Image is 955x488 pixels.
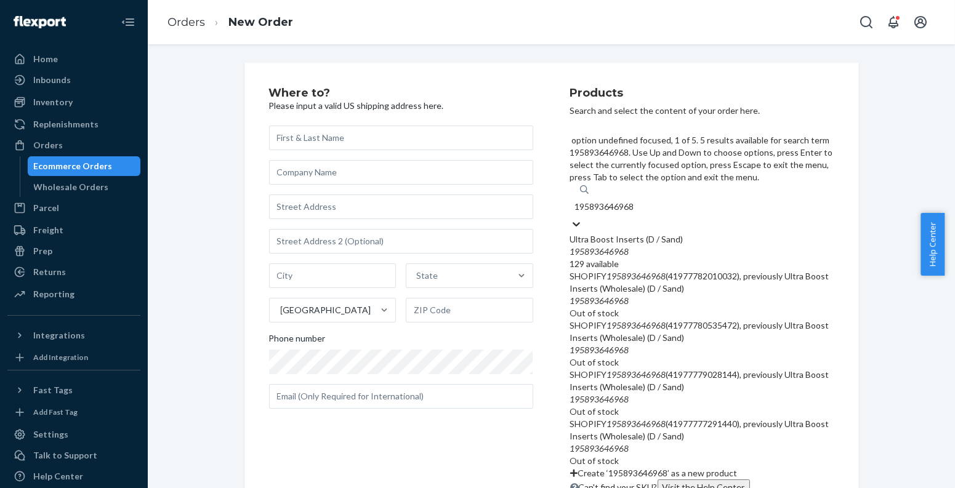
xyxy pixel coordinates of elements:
img: Flexport logo [14,16,66,28]
div: Inventory [33,96,73,108]
a: Orders [167,15,205,29]
div: SHOPIFY (41977779028144), previously Ultra Boost Inserts (Wholesale) (D / Sand) [570,369,834,393]
a: Home [7,49,140,69]
a: Replenishments [7,114,140,134]
input: ZIP Code [406,298,533,322]
div: SHOPIFY (41977782010032), previously Ultra Boost Inserts (Wholesale) (D / Sand) [570,270,834,295]
div: Settings [33,428,68,441]
div: Orders [33,139,63,151]
div: Parcel [33,202,59,214]
button: Fast Tags [7,380,140,400]
div: Ultra Boost Inserts (D / Sand) [570,233,834,246]
span: Create ‘195893646968’ as a new product [578,468,737,478]
div: Add Integration [33,352,88,362]
button: Integrations [7,326,140,345]
div: Freight [33,224,63,236]
span: Phone number [269,332,326,350]
input: First & Last Name [269,126,533,150]
span: Out of stock [570,308,619,318]
input: City [269,263,397,288]
span: Out of stock [570,455,619,466]
em: 195893646968 [607,320,666,330]
p: Search and select the content of your order here. [570,105,834,117]
div: SHOPIFY (41977780535472), previously Ultra Boost Inserts (Wholesale) (D / Sand) [570,319,834,344]
em: 195893646968 [607,369,666,380]
div: Returns [33,266,66,278]
input: Street Address [269,194,533,219]
button: Help Center [921,213,945,276]
input: option undefined focused, 1 of 5. 5 results available for search term 195893646968. Use Up and Do... [575,201,636,213]
a: Prep [7,241,140,261]
em: 195893646968 [570,443,629,454]
div: Home [33,53,58,65]
div: Ecommerce Orders [34,160,113,172]
div: [GEOGRAPHIC_DATA] [281,304,371,316]
a: Orders [7,135,140,155]
a: Reporting [7,284,140,304]
a: New Order [228,15,293,29]
a: Add Integration [7,350,140,365]
div: SHOPIFY (41977777291440), previously Ultra Boost Inserts (Wholesale) (D / Sand) [570,418,834,442]
ol: breadcrumbs [158,4,303,41]
p: option undefined focused, 1 of 5. 5 results available for search term 195893646968. Use Up and Do... [570,134,834,183]
div: Inbounds [33,74,71,86]
a: Returns [7,262,140,282]
a: Add Fast Tag [7,405,140,420]
input: Street Address 2 (Optional) [269,229,533,254]
button: Open Search Box [854,10,879,34]
div: Integrations [33,329,85,342]
em: 195893646968 [570,394,629,404]
input: Email (Only Required for International) [269,384,533,409]
div: Reporting [33,288,75,300]
div: Add Fast Tag [33,407,78,417]
div: Prep [33,245,52,257]
h2: Products [570,87,834,100]
em: 195893646968 [607,271,666,281]
a: Help Center [7,466,140,486]
a: Wholesale Orders [28,177,141,197]
span: Out of stock [570,357,619,367]
div: Talk to Support [33,449,97,462]
div: Wholesale Orders [34,181,109,193]
div: Fast Tags [33,384,73,396]
a: Talk to Support [7,446,140,465]
button: Open account menu [908,10,933,34]
em: 195893646968 [570,246,629,257]
button: Close Navigation [116,10,140,34]
button: Open notifications [881,10,906,34]
div: Replenishments [33,118,99,130]
p: Please input a valid US shipping address here. [269,100,533,112]
input: Company Name [269,160,533,185]
a: Settings [7,425,140,444]
em: 195893646968 [570,295,629,306]
input: [GEOGRAPHIC_DATA] [280,304,281,316]
h2: Where to? [269,87,533,100]
em: 195893646968 [607,418,666,429]
div: Help Center [33,470,83,482]
a: Inbounds [7,70,140,90]
span: 129 available [570,258,619,269]
a: Parcel [7,198,140,218]
a: Freight [7,220,140,240]
a: Ecommerce Orders [28,156,141,176]
span: Out of stock [570,406,619,417]
div: State [416,270,438,282]
em: 195893646968 [570,345,629,355]
a: Inventory [7,92,140,112]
